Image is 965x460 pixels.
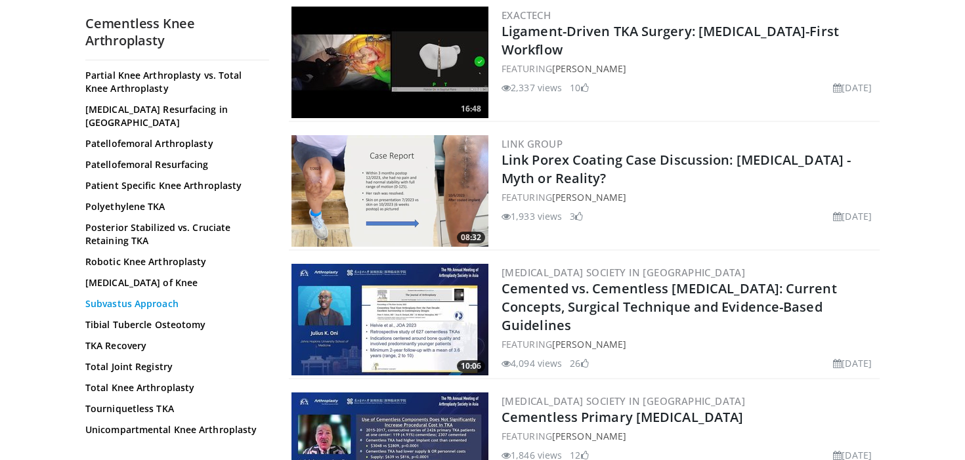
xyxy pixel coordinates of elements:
[502,137,563,150] a: LINK Group
[457,232,485,243] span: 08:32
[291,135,488,247] img: b8f93100-df87-43ac-9db3-779841ab5d7c.png.300x170_q85_crop-smart_upscale.png
[85,297,263,310] a: Subvastus Approach
[291,135,488,247] a: 08:32
[85,381,263,394] a: Total Knee Arthroplasty
[833,81,872,94] li: [DATE]
[85,15,269,49] h2: Cementless Knee Arthroplasty
[85,221,263,247] a: Posterior Stabilized vs. Cruciate Retaining TKA
[502,266,745,279] a: [MEDICAL_DATA] Society in [GEOGRAPHIC_DATA]
[552,430,626,442] a: [PERSON_NAME]
[502,151,851,187] a: Link Porex Coating Case Discussion: [MEDICAL_DATA] - Myth or Reality?
[552,338,626,350] a: [PERSON_NAME]
[85,137,263,150] a: Patellofemoral Arthroplasty
[502,280,837,334] a: Cemented vs. Cementless [MEDICAL_DATA]: Current Concepts, Surgical Technique and Evidence-Based G...
[502,81,562,94] li: 2,337 views
[502,337,877,351] div: FEATURING
[570,81,588,94] li: 10
[502,209,562,223] li: 1,933 views
[502,394,745,408] a: [MEDICAL_DATA] Society in [GEOGRAPHIC_DATA]
[85,255,263,268] a: Robotic Knee Arthroplasty
[502,429,877,443] div: FEATURING
[457,360,485,372] span: 10:06
[570,356,588,370] li: 26
[291,7,488,118] img: 19915f83-2cc8-4015-b325-b94436ac07a3.300x170_q85_crop-smart_upscale.jpg
[570,209,583,223] li: 3
[552,191,626,203] a: [PERSON_NAME]
[552,62,626,75] a: [PERSON_NAME]
[85,318,263,331] a: Tibial Tubercle Osteotomy
[502,408,743,426] a: Cementless Primary [MEDICAL_DATA]
[85,69,263,95] a: Partial Knee Arthroplasty vs. Total Knee Arthroplasty
[291,7,488,118] a: 16:48
[502,190,877,204] div: FEATURING
[457,103,485,115] span: 16:48
[502,356,562,370] li: 4,094 views
[85,179,263,192] a: Patient Specific Knee Arthroplasty
[833,356,872,370] li: [DATE]
[85,402,263,415] a: Tourniquetless TKA
[85,423,263,436] a: Unicompartmental Knee Arthroplasty
[502,9,551,22] a: Exactech
[833,209,872,223] li: [DATE]
[502,62,877,75] div: FEATURING
[85,444,263,457] a: Valgus Knee
[85,103,263,129] a: [MEDICAL_DATA] Resurfacing in [GEOGRAPHIC_DATA]
[85,158,263,171] a: Patellofemoral Resurfacing
[85,339,263,352] a: TKA Recovery
[291,264,488,375] img: 65ec41b2-27cc-4044-ae05-7b97644e6a17.300x170_q85_crop-smart_upscale.jpg
[85,200,263,213] a: Polyethylene TKA
[85,360,263,373] a: Total Joint Registry
[502,22,839,58] a: Ligament-Driven TKA Surgery: [MEDICAL_DATA]-First Workflow
[85,276,263,289] a: [MEDICAL_DATA] of Knee
[291,264,488,375] a: 10:06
